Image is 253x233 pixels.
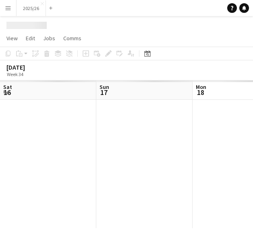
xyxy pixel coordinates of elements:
[3,83,12,91] span: Sat
[6,63,44,71] div: [DATE]
[6,35,18,42] span: View
[3,33,21,43] a: View
[5,71,25,77] span: Week 34
[23,33,38,43] a: Edit
[26,35,35,42] span: Edit
[40,33,58,43] a: Jobs
[43,35,55,42] span: Jobs
[100,83,109,91] span: Sun
[60,33,85,43] a: Comms
[63,35,81,42] span: Comms
[195,88,206,97] span: 18
[196,83,206,91] span: Mon
[2,88,12,97] span: 16
[98,88,109,97] span: 17
[17,0,46,16] button: 2025/26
